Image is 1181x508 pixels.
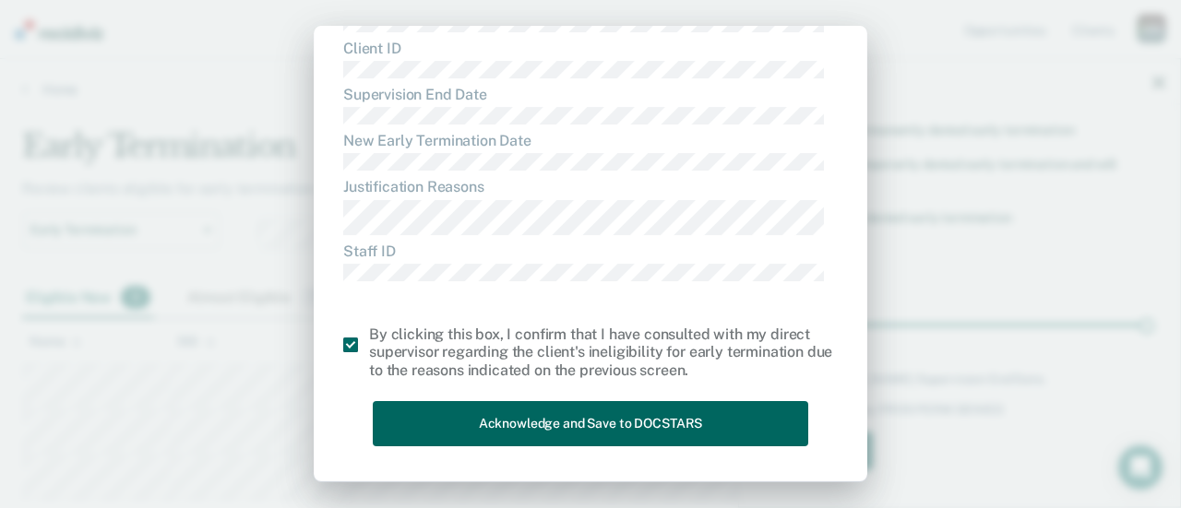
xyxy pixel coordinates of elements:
[343,242,838,260] dt: Staff ID
[373,401,808,446] button: Acknowledge and Save to DOCSTARS
[343,132,838,149] dt: New Early Termination Date
[343,178,838,195] dt: Justification Reasons
[343,40,838,57] dt: Client ID
[343,86,838,103] dt: Supervision End Date
[369,325,838,379] div: By clicking this box, I confirm that I have consulted with my direct supervisor regarding the cli...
